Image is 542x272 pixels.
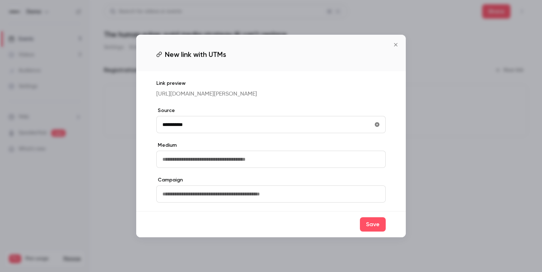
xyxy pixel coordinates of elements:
label: Campaign [156,176,386,184]
button: Save [360,217,386,232]
span: New link with UTMs [165,49,226,60]
button: Close [389,38,403,52]
label: Medium [156,142,386,149]
p: [URL][DOMAIN_NAME][PERSON_NAME] [156,90,386,98]
p: Link preview [156,80,386,87]
button: utmSource [371,119,383,130]
label: Source [156,107,386,114]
